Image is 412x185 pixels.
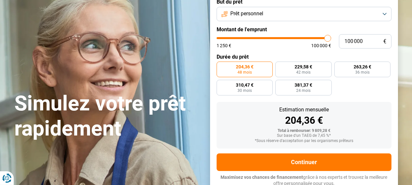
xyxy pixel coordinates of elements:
[222,139,386,143] div: *Sous réserve d'acceptation par les organismes prêteurs
[311,43,331,48] span: 100 000 €
[14,91,202,141] h1: Simulez votre prêt rapidement
[217,7,391,21] button: Prêt personnel
[236,64,253,69] span: 204,36 €
[237,89,252,92] span: 30 mois
[296,70,311,74] span: 42 mois
[217,26,391,33] label: Montant de l'emprunt
[355,70,370,74] span: 36 mois
[222,116,386,125] div: 204,36 €
[221,175,303,180] span: Maximisez vos chances de financement
[296,89,311,92] span: 24 mois
[295,83,312,87] span: 381,37 €
[222,107,386,112] div: Estimation mensuelle
[236,83,253,87] span: 310,47 €
[222,129,386,133] div: Total à rembourser: 9 809,28 €
[217,43,231,48] span: 1 250 €
[354,64,371,69] span: 263,26 €
[237,70,252,74] span: 48 mois
[217,54,391,60] label: Durée du prêt
[230,10,263,17] span: Prêt personnel
[295,64,312,69] span: 229,58 €
[383,39,386,44] span: €
[217,153,391,171] button: Continuer
[222,134,386,138] div: Sur base d'un TAEG de 7,45 %*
